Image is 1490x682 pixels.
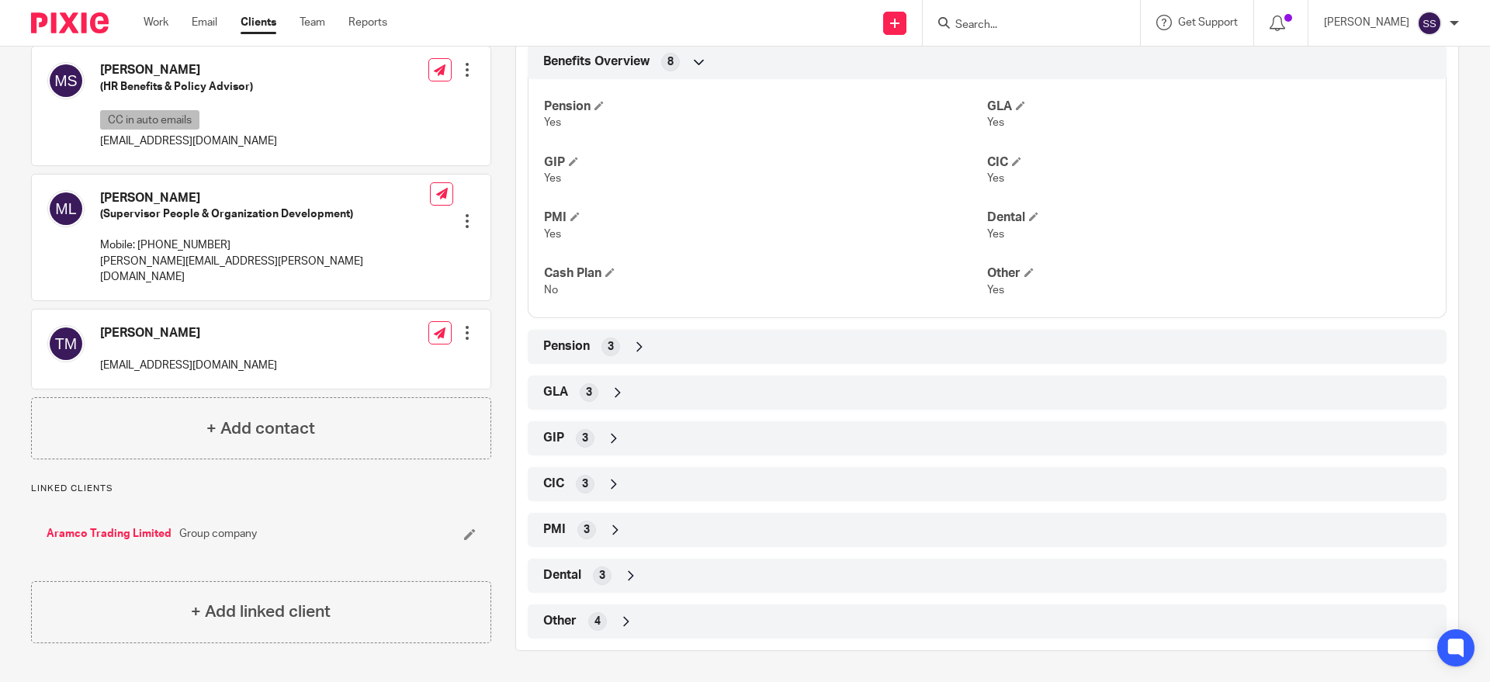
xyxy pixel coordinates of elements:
span: Yes [987,285,1004,296]
span: GIP [543,430,564,446]
img: svg%3E [1417,11,1442,36]
span: CIC [543,476,564,492]
a: Team [300,15,325,30]
h4: Other [987,265,1430,282]
span: 3 [584,522,590,538]
span: 4 [594,614,601,629]
h4: [PERSON_NAME] [100,62,277,78]
a: Reports [348,15,387,30]
span: 8 [667,54,674,70]
span: 3 [582,476,588,492]
span: Group company [179,526,257,542]
a: Clients [241,15,276,30]
h4: + Add contact [206,417,315,441]
h4: Dental [987,209,1430,226]
h4: + Add linked client [191,600,331,624]
span: 3 [599,568,605,583]
span: Yes [544,229,561,240]
a: Work [144,15,168,30]
span: Dental [543,567,581,583]
h4: Cash Plan [544,265,987,282]
h4: [PERSON_NAME] [100,190,430,206]
span: 3 [608,339,614,355]
h4: CIC [987,154,1430,171]
img: Pixie [31,12,109,33]
span: No [544,285,558,296]
p: Linked clients [31,483,491,495]
img: svg%3E [47,190,85,227]
p: CC in auto emails [100,110,199,130]
h4: PMI [544,209,987,226]
h5: (HR Benefits & Policy Advisor) [100,79,277,95]
h4: [PERSON_NAME] [100,325,277,341]
h4: Pension [544,99,987,115]
h4: GLA [987,99,1430,115]
span: Get Support [1178,17,1238,28]
span: PMI [543,521,566,538]
span: GLA [543,384,568,400]
input: Search [954,19,1093,33]
p: [PERSON_NAME] [1324,15,1409,30]
p: [PERSON_NAME][EMAIL_ADDRESS][PERSON_NAME][DOMAIN_NAME] [100,254,430,286]
h4: GIP [544,154,987,171]
h5: (Supervisor People & Organization Development) [100,206,430,222]
p: [EMAIL_ADDRESS][DOMAIN_NAME] [100,358,277,373]
span: Yes [544,173,561,184]
span: Yes [987,173,1004,184]
p: [EMAIL_ADDRESS][DOMAIN_NAME] [100,133,277,149]
span: Other [543,613,577,629]
span: Pension [543,338,590,355]
span: Yes [987,229,1004,240]
span: 3 [586,385,592,400]
p: Mobile: [PHONE_NUMBER] [100,237,430,253]
span: Yes [544,117,561,128]
a: Aramco Trading Limited [47,526,172,542]
span: Benefits Overview [543,54,650,70]
a: Email [192,15,217,30]
img: svg%3E [47,325,85,362]
span: Yes [987,117,1004,128]
img: svg%3E [47,62,85,99]
span: 3 [582,431,588,446]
